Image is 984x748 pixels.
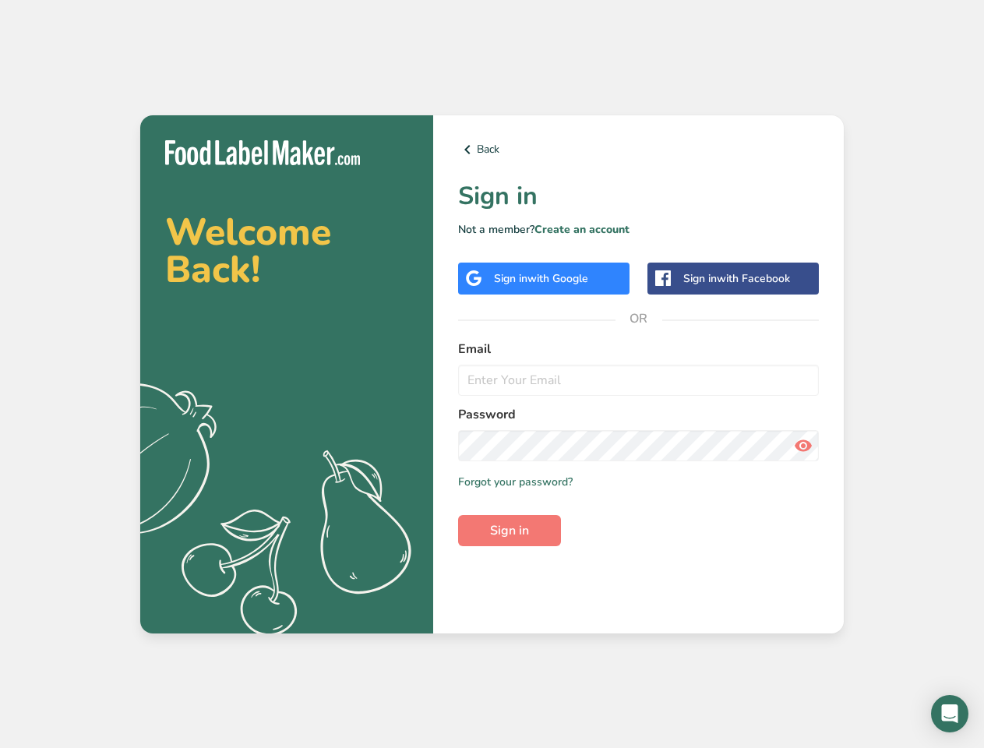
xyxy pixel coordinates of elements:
[458,365,819,396] input: Enter Your Email
[458,178,819,215] h1: Sign in
[534,222,630,237] a: Create an account
[165,140,360,166] img: Food Label Maker
[717,271,790,286] span: with Facebook
[458,340,819,358] label: Email
[165,213,408,288] h2: Welcome Back!
[494,270,588,287] div: Sign in
[931,695,968,732] div: Open Intercom Messenger
[527,271,588,286] span: with Google
[458,221,819,238] p: Not a member?
[458,474,573,490] a: Forgot your password?
[458,515,561,546] button: Sign in
[458,405,819,424] label: Password
[615,295,662,342] span: OR
[458,140,819,159] a: Back
[490,521,529,540] span: Sign in
[683,270,790,287] div: Sign in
